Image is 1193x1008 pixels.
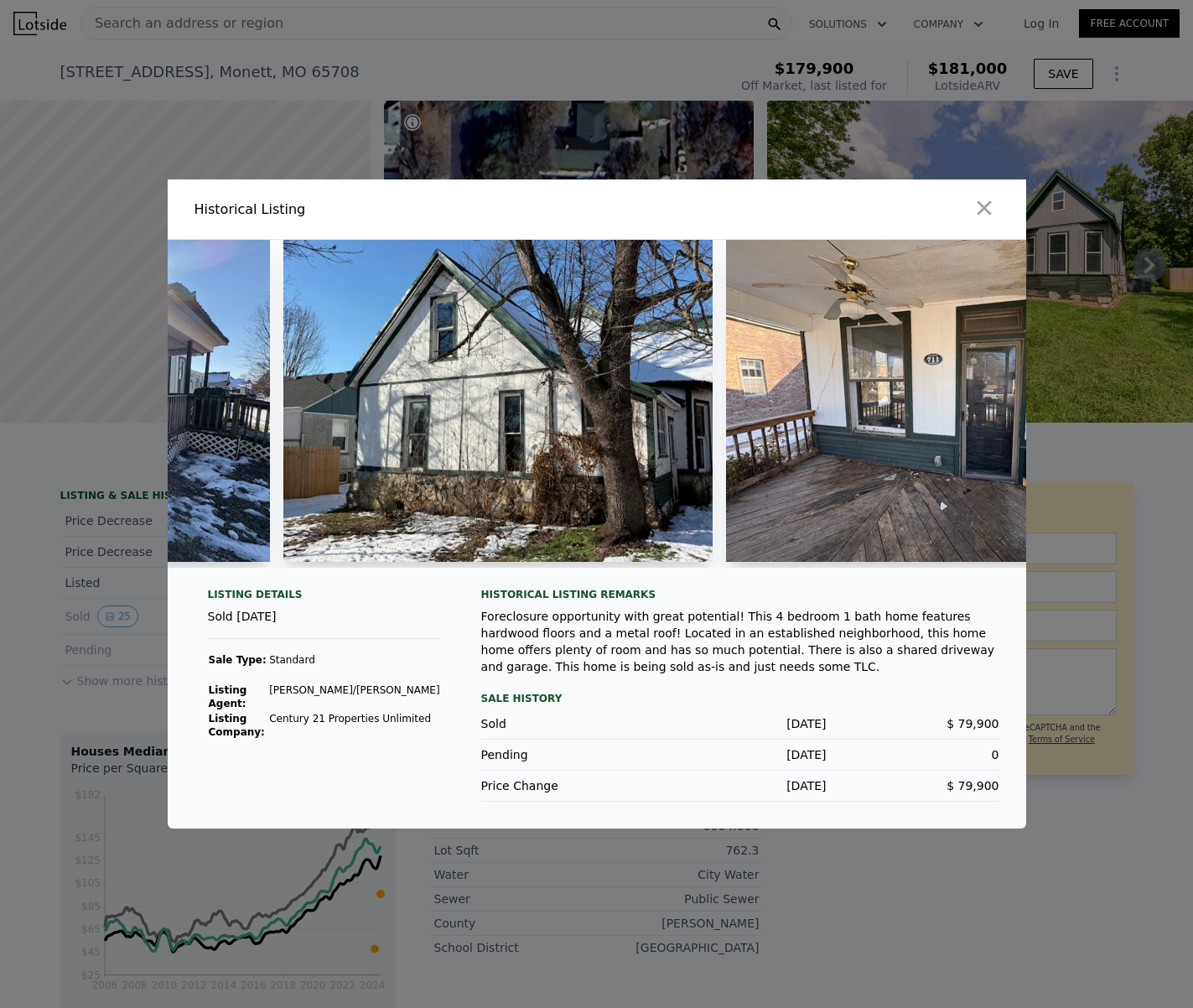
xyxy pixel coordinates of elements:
[208,588,441,608] div: Listing Details
[947,779,998,792] span: $ 79,900
[268,652,440,668] td: Standard
[481,715,654,732] div: Sold
[947,717,998,730] span: $ 79,900
[209,654,267,666] strong: Sale Type:
[209,684,247,709] strong: Listing Agent:
[654,715,827,732] div: [DATE]
[195,200,590,220] div: Historical Listing
[726,240,1155,562] img: Property Img
[209,713,265,738] strong: Listing Company:
[283,240,713,562] img: Property Img
[654,746,827,763] div: [DATE]
[481,777,654,794] div: Price Change
[481,608,999,675] div: Foreclosure opportunity with great potential! This 4 bedroom 1 bath home features hardwood floors...
[827,746,999,763] div: 0
[481,746,654,763] div: Pending
[268,711,440,740] td: Century 21 Properties Unlimited
[654,777,827,794] div: [DATE]
[481,588,999,601] div: Historical Listing remarks
[481,688,999,709] div: Sale History
[268,683,440,711] td: [PERSON_NAME]/[PERSON_NAME]
[208,608,441,639] div: Sold [DATE]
